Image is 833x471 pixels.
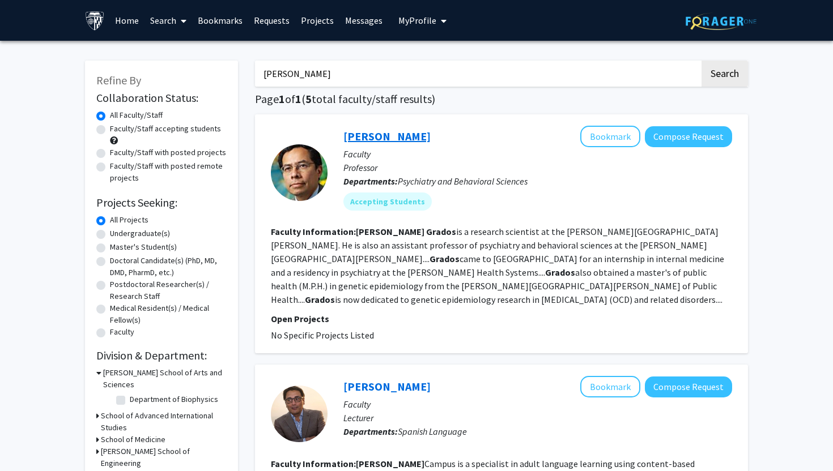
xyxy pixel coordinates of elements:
[645,376,732,397] button: Compose Request to Marco Campos
[192,1,248,40] a: Bookmarks
[110,241,177,253] label: Master's Student(s)
[430,253,460,264] b: Grados
[343,379,431,393] a: [PERSON_NAME]
[110,123,221,135] label: Faculty/Staff accepting students
[305,294,335,305] b: Grados
[101,434,165,446] h3: School of Medicine
[110,326,134,338] label: Faculty
[343,175,398,187] b: Departments:
[305,92,312,106] span: 5
[339,1,388,40] a: Messages
[130,393,218,405] label: Department of Biophysics
[343,161,732,174] p: Professor
[96,349,227,362] h2: Division & Department:
[545,267,575,278] b: Grados
[85,11,105,31] img: Johns Hopkins University Logo
[343,192,432,211] mat-chip: Accepting Students
[426,226,456,237] b: Grados
[343,411,732,425] p: Lecturer
[109,1,144,40] a: Home
[343,426,398,437] b: Departments:
[110,147,226,159] label: Faculty/Staff with posted projects
[110,279,227,302] label: Postdoctoral Researcher(s) / Research Staff
[295,1,339,40] a: Projects
[255,61,700,87] input: Search Keywords
[103,367,227,391] h3: [PERSON_NAME] School of Arts and Sciences
[8,420,48,463] iframe: Chat
[580,376,640,397] button: Add Marco Campos to Bookmarks
[101,446,227,469] h3: [PERSON_NAME] School of Engineering
[580,126,640,147] button: Add Marco Grados to Bookmarks
[271,329,374,341] span: No Specific Projects Listed
[101,410,227,434] h3: School of Advanced International Studies
[398,175,528,187] span: Psychiatry and Behavioral Sciences
[356,226,424,237] b: [PERSON_NAME]
[110,228,170,239] label: Undergraduate(s)
[271,312,732,326] p: Open Projects
[96,73,141,87] span: Refine By
[271,226,356,237] b: Faculty Information:
[343,147,732,161] p: Faculty
[702,61,748,87] button: Search
[110,302,227,326] label: Medical Resident(s) / Medical Fellow(s)
[255,92,748,106] h1: Page of ( total faculty/staff results)
[279,92,285,106] span: 1
[144,1,192,40] a: Search
[343,129,431,143] a: [PERSON_NAME]
[110,214,148,226] label: All Projects
[295,92,301,106] span: 1
[686,12,756,30] img: ForagerOne Logo
[398,15,436,26] span: My Profile
[248,1,295,40] a: Requests
[110,255,227,279] label: Doctoral Candidate(s) (PhD, MD, DMD, PharmD, etc.)
[96,196,227,209] h2: Projects Seeking:
[398,426,467,437] span: Spanish Language
[271,458,356,469] b: Faculty Information:
[645,126,732,147] button: Compose Request to Marco Grados
[110,160,227,184] label: Faculty/Staff with posted remote projects
[96,91,227,105] h2: Collaboration Status:
[343,397,732,411] p: Faculty
[356,458,424,469] b: [PERSON_NAME]
[110,109,163,121] label: All Faculty/Staff
[271,226,724,305] fg-read-more: is a research scientist at the [PERSON_NAME][GEOGRAPHIC_DATA][PERSON_NAME]. He is also an assista...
